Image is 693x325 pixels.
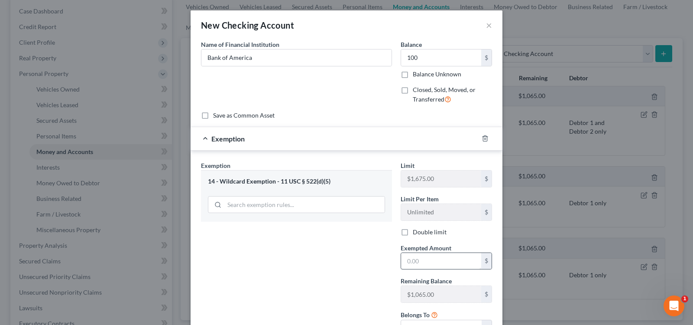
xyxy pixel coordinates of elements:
[201,162,230,169] span: Exemption
[401,311,430,318] span: Belongs To
[413,228,447,236] label: Double limit
[413,70,461,79] label: Balance Unknown
[401,276,452,286] label: Remaining Balance
[481,204,492,220] div: $
[401,253,481,269] input: 0.00
[486,20,492,30] button: ×
[401,49,481,66] input: 0.00
[211,135,245,143] span: Exemption
[213,111,275,120] label: Save as Common Asset
[208,177,385,186] div: 14 - Wildcard Exemption - 11 USC § 522(d)(5)
[401,40,422,49] label: Balance
[481,286,492,302] div: $
[413,86,476,103] span: Closed, Sold, Moved, or Transferred
[201,49,392,66] input: Enter name...
[201,19,294,31] div: New Checking Account
[224,197,385,213] input: Search exemption rules...
[401,162,415,169] span: Limit
[481,49,492,66] div: $
[401,244,451,252] span: Exempted Amount
[664,295,684,316] iframe: Intercom live chat
[201,41,279,48] span: Name of Financial Institution
[401,204,481,220] input: --
[401,194,439,204] label: Limit Per Item
[481,171,492,187] div: $
[401,171,481,187] input: --
[401,286,481,302] input: --
[681,295,688,302] span: 1
[481,253,492,269] div: $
